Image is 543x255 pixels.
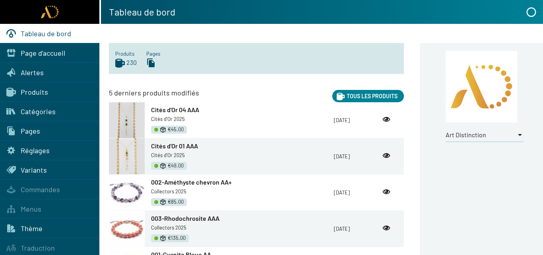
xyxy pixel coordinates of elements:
a: [DATE] [334,117,350,123]
a: 003-Rhodochrosite AAA [151,214,334,223]
span: Alertes [21,68,44,77]
h1: Tableau de bord [101,6,175,18]
span: Variants [21,165,47,174]
a: [DATE] [334,226,350,232]
span: €49.00 [168,162,184,169]
a: [DATE] [334,189,350,196]
span: 230 [126,58,137,68]
span: €85.00 [168,198,184,206]
span: €135.00 [168,234,186,242]
span: Collectors 2025 [151,188,186,195]
span: Pages [21,127,40,135]
span: Cités d'Or 2025 [151,116,185,122]
img: logo_icon.png [446,51,517,123]
img: AD25-SAU-CITOR06-%2845%29-AAA-6%2C8mm-Nacre-%2BMultipierres-%28ArgD%29.jpg [109,102,145,138]
span: Catégories [21,107,56,116]
a: Tous les produits [332,90,404,102]
span: Thème [21,224,43,233]
span: Cités d'Or 01 AAA [151,142,198,150]
span: Cités d'Or 04 AAA [151,106,199,113]
span: 002-Améthyste chevron AA+ [151,178,232,186]
span: Art Distinction [446,131,486,138]
span: Produits [115,49,137,58]
span: Tous les produits [347,93,398,99]
img: AD25-SAU-CITOR03-%2849%29-AAA-6%2C8mm-Nacre-%2BMultipierres-%28ArgD%29.jpg [109,138,145,174]
span: Page d’accueil [21,49,65,57]
span: Cités d'Or 2025 [151,152,185,158]
a: Cités d'Or 04 AAA [151,105,334,114]
img: AD25-Coll003-%28135%29-AAA-9mm-Rodhochrosite-%28ArgR%29.jpg [109,211,145,247]
span: Collectors 2025 [151,224,186,231]
span: Pages [146,49,160,58]
span: €45.00 [168,126,184,133]
a: Cités d'Or 01 AAA [151,142,334,150]
img: AD25-Coll002-%2885%29-AA%2B-8mm-Amethyste-Chevron-%28Arg%29.jpg [109,175,145,210]
a: [DATE] [334,153,350,160]
span: Tableau de bord [21,29,71,38]
span: Produits [21,88,48,96]
span: Réglages [21,146,50,155]
a: 002-Améthyste chevron AA+ [151,178,334,187]
h3: 5 derniers produits modifiés [109,88,199,102]
span: 003-Rhodochrosite AAA [151,214,219,222]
